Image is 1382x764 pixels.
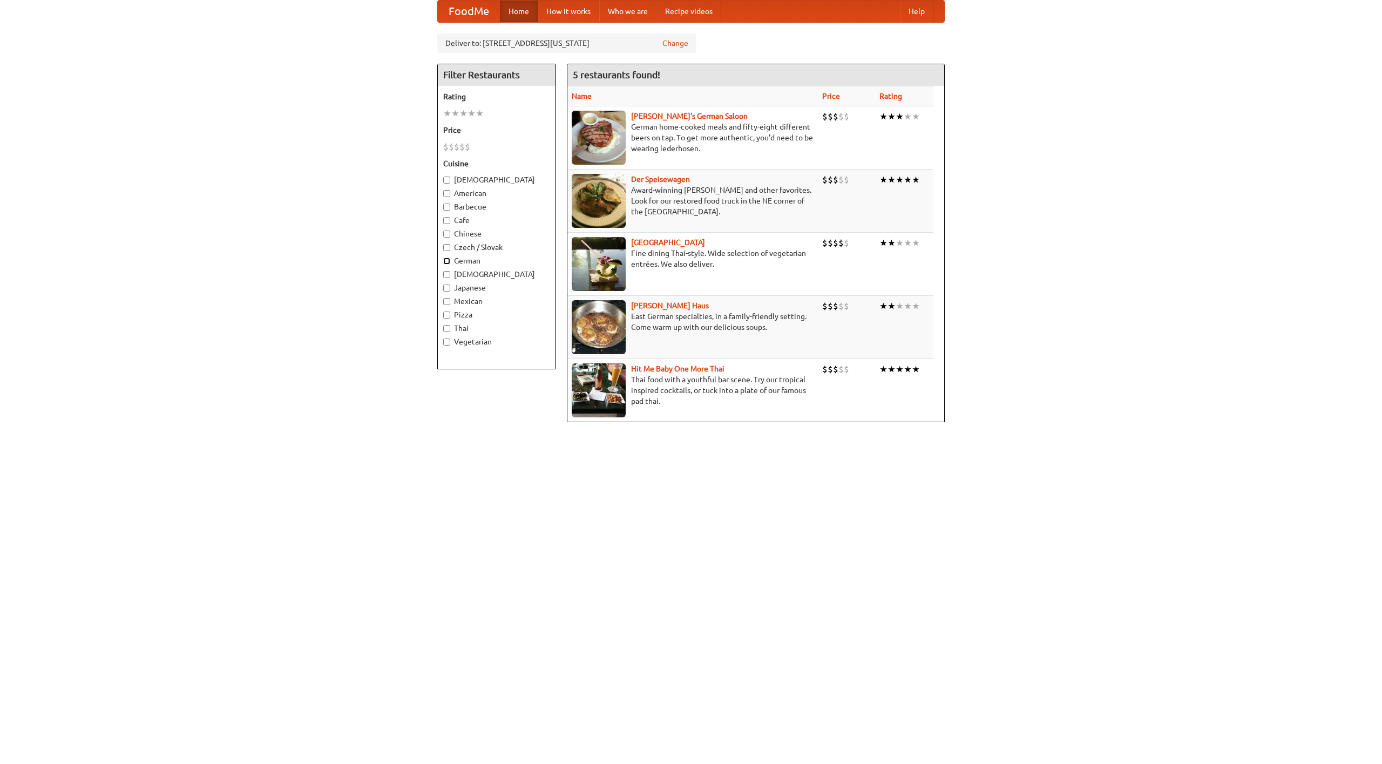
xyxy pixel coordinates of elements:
a: Rating [879,92,902,100]
input: Vegetarian [443,339,450,346]
li: $ [465,141,470,153]
li: ★ [912,300,920,312]
p: Award-winning [PERSON_NAME] and other favorites. Look for our restored food truck in the NE corne... [572,185,814,217]
label: Vegetarian [443,336,550,347]
img: kohlhaus.jpg [572,300,626,354]
label: Mexican [443,296,550,307]
li: $ [822,111,828,123]
input: Barbecue [443,204,450,211]
p: German home-cooked meals and fifty-eight different beers on tap. To get more authentic, you'd nee... [572,121,814,154]
li: $ [838,300,844,312]
li: ★ [904,237,912,249]
li: $ [822,363,828,375]
li: $ [833,111,838,123]
li: $ [828,111,833,123]
li: $ [833,237,838,249]
li: ★ [459,107,468,119]
li: $ [844,237,849,249]
li: $ [838,237,844,249]
p: Fine dining Thai-style. Wide selection of vegetarian entrées. We also deliver. [572,248,814,269]
h5: Price [443,125,550,136]
li: $ [838,174,844,186]
li: ★ [879,300,888,312]
li: ★ [879,111,888,123]
p: East German specialties, in a family-friendly setting. Come warm up with our delicious soups. [572,311,814,333]
a: Who we are [599,1,656,22]
label: German [443,255,550,266]
li: $ [828,363,833,375]
input: Mexican [443,298,450,305]
li: ★ [888,300,896,312]
li: ★ [912,111,920,123]
li: $ [844,174,849,186]
a: Name [572,92,592,100]
li: ★ [443,107,451,119]
input: Cafe [443,217,450,224]
div: Deliver to: [STREET_ADDRESS][US_STATE] [437,33,696,53]
li: ★ [904,363,912,375]
label: Pizza [443,309,550,320]
a: Der Speisewagen [631,175,690,184]
input: Czech / Slovak [443,244,450,251]
li: $ [844,363,849,375]
input: Thai [443,325,450,332]
h5: Rating [443,91,550,102]
li: $ [838,111,844,123]
a: Home [500,1,538,22]
label: Barbecue [443,201,550,212]
li: ★ [888,363,896,375]
b: [PERSON_NAME] Haus [631,301,709,310]
a: Hit Me Baby One More Thai [631,364,724,373]
li: $ [833,174,838,186]
li: ★ [896,111,904,123]
li: ★ [912,237,920,249]
li: $ [838,363,844,375]
label: [DEMOGRAPHIC_DATA] [443,269,550,280]
label: Japanese [443,282,550,293]
a: [PERSON_NAME]'s German Saloon [631,112,748,120]
li: ★ [888,237,896,249]
li: ★ [888,111,896,123]
li: $ [828,300,833,312]
ng-pluralize: 5 restaurants found! [573,70,660,80]
a: Help [900,1,933,22]
li: $ [833,363,838,375]
li: ★ [879,363,888,375]
li: ★ [896,363,904,375]
a: How it works [538,1,599,22]
h5: Cuisine [443,158,550,169]
li: $ [822,237,828,249]
h4: Filter Restaurants [438,64,555,86]
label: Czech / Slovak [443,242,550,253]
label: Chinese [443,228,550,239]
li: $ [828,174,833,186]
li: ★ [468,107,476,119]
li: $ [822,174,828,186]
input: [DEMOGRAPHIC_DATA] [443,177,450,184]
b: [GEOGRAPHIC_DATA] [631,238,705,247]
label: [DEMOGRAPHIC_DATA] [443,174,550,185]
img: speisewagen.jpg [572,174,626,228]
li: ★ [896,174,904,186]
input: [DEMOGRAPHIC_DATA] [443,271,450,278]
li: $ [443,141,449,153]
input: Chinese [443,231,450,238]
li: ★ [896,300,904,312]
li: ★ [904,111,912,123]
li: ★ [879,237,888,249]
input: American [443,190,450,197]
input: Pizza [443,312,450,319]
a: Change [662,38,688,49]
li: ★ [912,174,920,186]
li: ★ [904,174,912,186]
p: Thai food with a youthful bar scene. Try our tropical inspired cocktails, or tuck into a plate of... [572,374,814,407]
li: $ [454,141,459,153]
li: $ [844,111,849,123]
li: $ [822,300,828,312]
a: Price [822,92,840,100]
li: $ [844,300,849,312]
a: FoodMe [438,1,500,22]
